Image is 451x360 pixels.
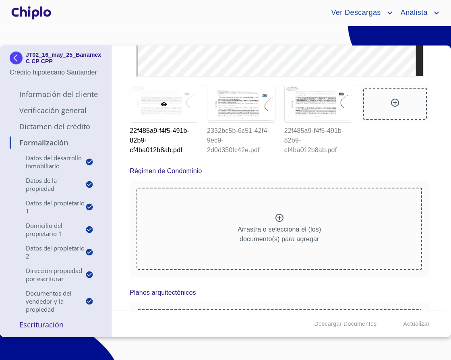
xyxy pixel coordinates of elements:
[325,6,394,19] button: account of current user
[10,89,102,99] p: Información del Cliente
[10,199,85,215] p: Datos del propietario 1
[130,288,196,298] p: Planos arquitectónicos
[285,86,352,122] img: 22f485a9-f4f5-491b-82b9-cf4ba012b8ab.pdf
[26,52,102,64] p: JT02_16_may_25_Banamex C CP CPP
[10,106,102,115] p: Verificación General
[207,86,275,122] img: 2332bc5b-6c51-42f4-9ec9-2d0d350fc42e.pdf
[325,6,385,19] span: Ver Descargas
[10,154,85,170] p: Datos del Desarrollo Inmobiliario
[10,138,102,147] p: Formalización
[395,6,441,19] button: account of current user
[130,166,202,176] p: Régimen de Condominio
[130,123,197,155] p: 22f485a9-f4f5-491b-82b9-cf4ba012b8ab.pdf
[10,289,85,313] p: Documentos del vendedor y la propiedad
[284,123,352,155] p: 22f485a9-f4f5-491b-82b9-cf4ba012b8ab.pdf
[10,221,85,238] p: Domicilio del Propietario 1
[10,52,102,68] div: JT02_16_may_25_Banamex C CP CPP
[400,317,433,331] button: Actualizar
[207,123,275,155] p: 2332bc5b-6c51-42f4-9ec9-2d0d350fc42e.pdf
[10,176,85,192] p: Datos de la propiedad
[10,52,26,64] img: Docupass spot blue
[238,225,321,244] p: Arrastra o selecciona el (los) documento(s) para agregar
[10,68,102,77] p: Crédito hipotecario Santander
[10,122,102,131] p: Dictamen del Crédito
[403,319,430,329] span: Actualizar
[10,244,85,260] p: Datos del propietario 2
[314,319,377,329] span: Descargar Documentos
[10,267,85,283] p: Dirección Propiedad por Escriturar
[311,317,380,331] button: Descargar Documentos
[10,320,102,329] p: Escrituración
[395,6,432,19] span: Analista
